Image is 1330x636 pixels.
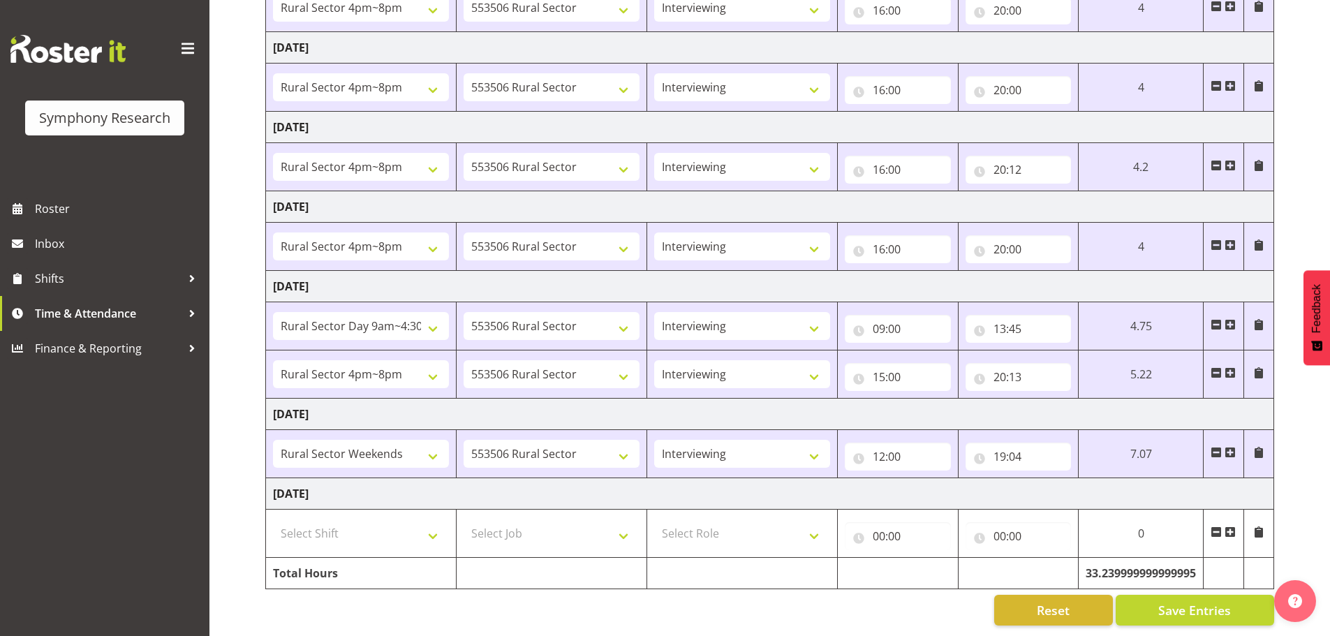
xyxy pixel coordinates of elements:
[35,268,182,289] span: Shifts
[845,76,951,104] input: Click to select...
[1303,270,1330,365] button: Feedback - Show survey
[845,443,951,471] input: Click to select...
[266,32,1274,64] td: [DATE]
[1079,143,1204,191] td: 4.2
[994,595,1113,626] button: Reset
[1079,223,1204,271] td: 4
[1310,284,1323,333] span: Feedback
[966,315,1072,343] input: Click to select...
[966,363,1072,391] input: Click to select...
[1158,601,1231,619] span: Save Entries
[266,112,1274,143] td: [DATE]
[845,235,951,263] input: Click to select...
[845,315,951,343] input: Click to select...
[35,198,202,219] span: Roster
[966,76,1072,104] input: Click to select...
[1079,510,1204,558] td: 0
[39,108,170,128] div: Symphony Research
[966,235,1072,263] input: Click to select...
[1116,595,1274,626] button: Save Entries
[35,303,182,324] span: Time & Attendance
[966,522,1072,550] input: Click to select...
[1079,64,1204,112] td: 4
[35,233,202,254] span: Inbox
[266,399,1274,430] td: [DATE]
[35,338,182,359] span: Finance & Reporting
[10,35,126,63] img: Rosterit website logo
[1037,601,1070,619] span: Reset
[1288,594,1302,608] img: help-xxl-2.png
[266,191,1274,223] td: [DATE]
[1079,302,1204,350] td: 4.75
[1079,430,1204,478] td: 7.07
[966,156,1072,184] input: Click to select...
[966,443,1072,471] input: Click to select...
[1079,350,1204,399] td: 5.22
[1079,558,1204,589] td: 33.239999999999995
[266,271,1274,302] td: [DATE]
[845,156,951,184] input: Click to select...
[845,363,951,391] input: Click to select...
[266,478,1274,510] td: [DATE]
[845,522,951,550] input: Click to select...
[266,558,457,589] td: Total Hours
